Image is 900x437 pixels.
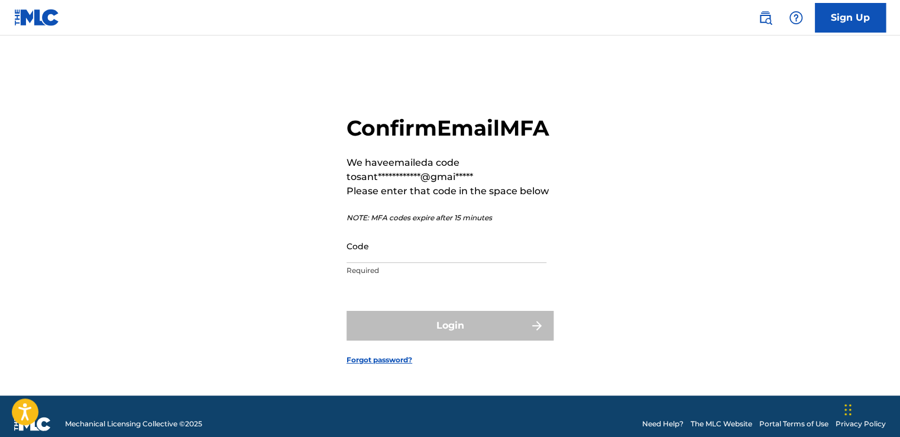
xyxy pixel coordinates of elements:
[784,6,808,30] div: Help
[347,115,553,142] h2: Confirm Email MFA
[14,417,51,431] img: logo
[347,184,553,198] p: Please enter that code in the space below
[759,419,828,429] a: Portal Terms of Use
[789,11,803,25] img: help
[844,392,852,428] div: Drag
[14,9,60,26] img: MLC Logo
[836,419,886,429] a: Privacy Policy
[753,6,777,30] a: Public Search
[347,265,546,276] p: Required
[815,3,886,33] a: Sign Up
[841,380,900,437] iframe: Chat Widget
[758,11,772,25] img: search
[642,419,684,429] a: Need Help?
[347,213,553,223] p: NOTE: MFA codes expire after 15 minutes
[65,419,202,429] span: Mechanical Licensing Collective © 2025
[347,355,412,365] a: Forgot password?
[691,419,752,429] a: The MLC Website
